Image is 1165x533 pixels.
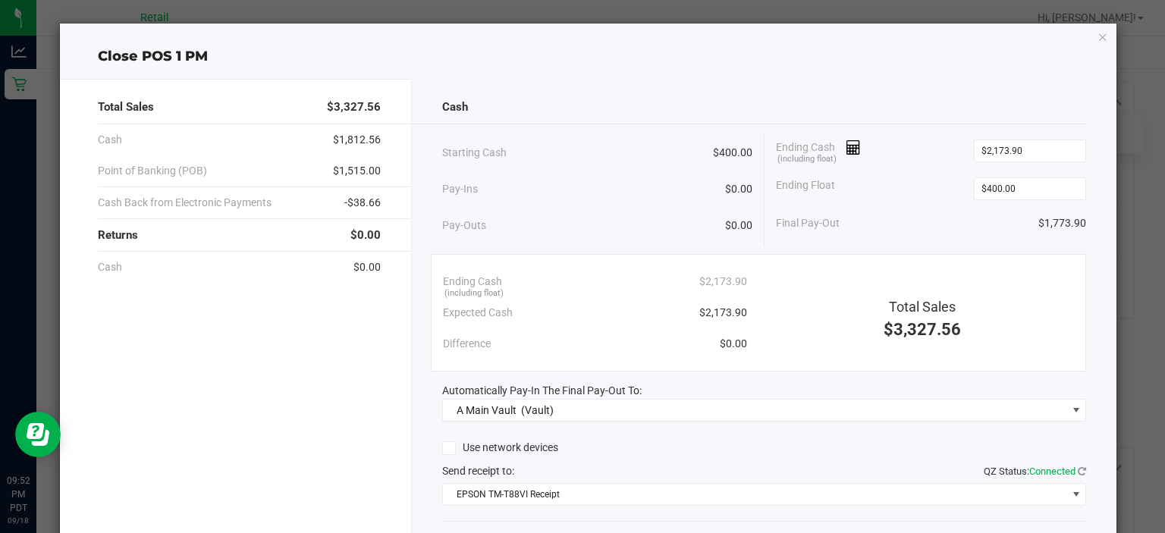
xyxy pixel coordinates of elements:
[984,466,1086,477] span: QZ Status:
[777,153,837,166] span: (including float)
[327,99,381,116] span: $3,327.56
[699,305,747,321] span: $2,173.90
[443,274,502,290] span: Ending Cash
[884,320,961,339] span: $3,327.56
[443,484,1066,505] span: EPSON TM-T88VI Receipt
[98,132,122,148] span: Cash
[442,145,507,161] span: Starting Cash
[442,218,486,234] span: Pay-Outs
[725,181,752,197] span: $0.00
[521,404,554,416] span: (Vault)
[1038,215,1086,231] span: $1,773.90
[60,46,1117,67] div: Close POS 1 PM
[457,404,517,416] span: A Main Vault
[444,287,504,300] span: (including float)
[98,163,207,179] span: Point of Banking (POB)
[442,440,558,456] label: Use network devices
[776,215,840,231] span: Final Pay-Out
[713,145,752,161] span: $400.00
[442,99,468,116] span: Cash
[98,195,272,211] span: Cash Back from Electronic Payments
[98,219,382,252] div: Returns
[344,195,381,211] span: -$38.66
[443,336,491,352] span: Difference
[889,299,956,315] span: Total Sales
[353,259,381,275] span: $0.00
[725,218,752,234] span: $0.00
[442,384,642,397] span: Automatically Pay-In The Final Pay-Out To:
[98,99,154,116] span: Total Sales
[720,336,747,352] span: $0.00
[776,177,835,200] span: Ending Float
[333,132,381,148] span: $1,812.56
[776,140,861,162] span: Ending Cash
[1029,466,1076,477] span: Connected
[442,465,514,477] span: Send receipt to:
[699,274,747,290] span: $2,173.90
[350,227,381,244] span: $0.00
[15,412,61,457] iframe: Resource center
[443,305,513,321] span: Expected Cash
[333,163,381,179] span: $1,515.00
[98,259,122,275] span: Cash
[442,181,478,197] span: Pay-Ins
